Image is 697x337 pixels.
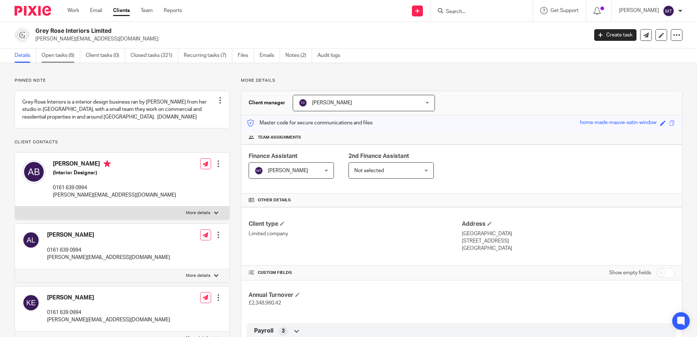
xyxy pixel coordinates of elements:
p: [GEOGRAPHIC_DATA] [462,230,675,237]
a: Team [141,7,153,14]
p: 0161 639 0994 [47,309,170,316]
span: Finance Assistant [249,153,297,159]
h4: [PERSON_NAME] [53,160,176,169]
a: Closed tasks (321) [131,49,178,63]
h4: Annual Turnover [249,291,462,299]
img: svg%3E [254,166,263,175]
h3: Client manager [249,99,285,106]
span: [PERSON_NAME] [268,168,308,173]
p: [STREET_ADDRESS] [462,237,675,245]
h4: [PERSON_NAME] [47,231,170,239]
img: svg%3E [22,294,40,311]
span: Other details [258,197,291,203]
p: Limited company [249,230,462,237]
span: 2nd Finance Assistant [348,153,409,159]
a: Client tasks (0) [86,49,125,63]
a: Create task [594,29,636,41]
a: Work [67,7,79,14]
input: Search [445,9,511,15]
span: 3 [282,328,285,335]
h2: Grey Rose Interiors Limited [35,27,474,35]
a: Reports [164,7,182,14]
i: Primary [104,160,111,167]
a: Emails [260,49,280,63]
img: svg%3E [22,231,40,249]
span: £2,348,960.42 [249,301,281,306]
p: Pinned note [15,78,230,84]
p: [GEOGRAPHIC_DATA] [462,245,675,252]
h4: CUSTOM FIELDS [249,270,462,276]
a: Open tasks (6) [42,49,80,63]
div: home-made-mauve-satin-window [580,119,657,127]
p: [PERSON_NAME] [619,7,659,14]
a: Files [238,49,254,63]
a: Details [15,49,36,63]
img: svg%3E [299,98,307,107]
a: Notes (2) [285,49,312,63]
p: Master code for secure communications and files [247,119,373,127]
p: Client contacts [15,139,230,145]
h4: Client type [249,220,462,228]
span: Not selected [354,168,384,173]
p: [PERSON_NAME][EMAIL_ADDRESS][DOMAIN_NAME] [47,316,170,324]
h4: Address [462,220,675,228]
img: Pixie [15,6,51,16]
img: svg%3E [22,160,46,183]
p: 0161 639 0994 [47,247,170,254]
p: 0161 639 0994 [53,184,176,191]
span: [PERSON_NAME] [312,100,352,105]
img: grey%20rose.png [15,27,30,43]
p: [PERSON_NAME][EMAIL_ADDRESS][DOMAIN_NAME] [35,35,583,43]
h5: (Interior Designer) [53,169,176,177]
p: [PERSON_NAME][EMAIL_ADDRESS][DOMAIN_NAME] [47,254,170,261]
p: [PERSON_NAME][EMAIL_ADDRESS][DOMAIN_NAME] [53,191,176,199]
p: More details [241,78,682,84]
p: More details [186,273,210,279]
span: Get Support [550,8,579,13]
span: Payroll [254,327,273,335]
p: More details [186,210,210,216]
label: Show empty fields [609,269,651,276]
a: Clients [113,7,130,14]
a: Audit logs [318,49,346,63]
h4: [PERSON_NAME] [47,294,170,302]
a: Email [90,7,102,14]
span: Team assignments [258,135,301,140]
a: Recurring tasks (7) [184,49,232,63]
img: svg%3E [663,5,674,17]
